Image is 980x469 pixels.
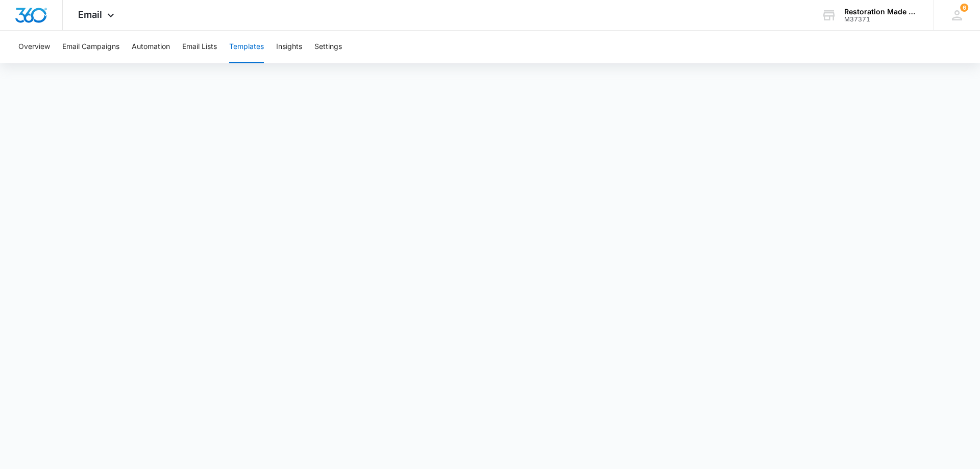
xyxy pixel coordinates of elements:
[960,4,968,12] div: notifications count
[182,31,217,63] button: Email Lists
[18,31,50,63] button: Overview
[314,31,342,63] button: Settings
[844,8,919,16] div: account name
[229,31,264,63] button: Templates
[62,31,119,63] button: Email Campaigns
[132,31,170,63] button: Automation
[276,31,302,63] button: Insights
[78,9,102,20] span: Email
[960,4,968,12] span: 6
[844,16,919,23] div: account id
